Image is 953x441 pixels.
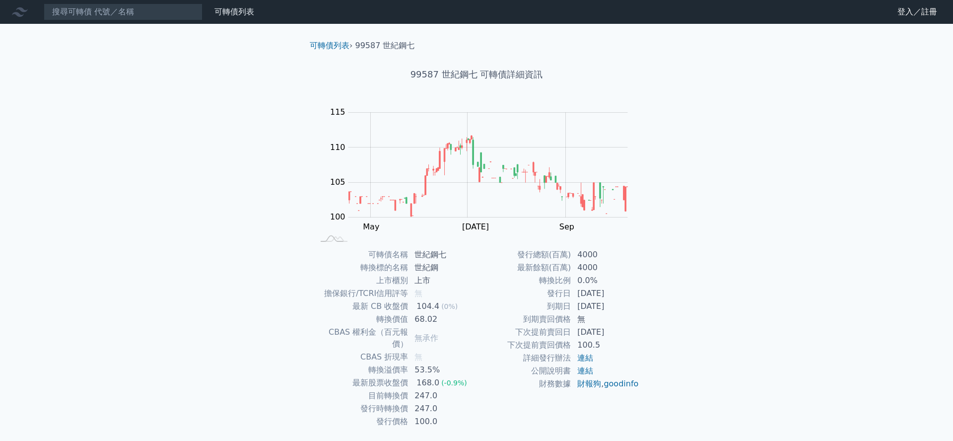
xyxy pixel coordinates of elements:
[314,351,408,364] td: CBAS 折現率
[577,379,601,388] a: 財報狗
[314,287,408,300] td: 擔保銀行/TCRI信用評等
[441,379,467,387] span: (-0.9%)
[314,402,408,415] td: 發行時轉換價
[476,352,571,365] td: 詳細發行辦法
[330,107,345,117] tspan: 115
[363,222,379,231] tspan: May
[310,41,349,50] a: 可轉債列表
[408,248,476,261] td: 世紀鋼七
[571,287,639,300] td: [DATE]
[476,339,571,352] td: 下次提前賣回價格
[462,222,489,231] tspan: [DATE]
[476,300,571,313] td: 到期日
[302,68,651,81] h1: 99587 世紀鋼七 可轉債詳細資訊
[325,107,643,231] g: Chart
[314,248,408,261] td: 可轉債名稱
[355,40,415,52] li: 99587 世紀鋼七
[44,3,203,20] input: 搜尋可轉債 代號／名稱
[314,389,408,402] td: 目前轉換價
[559,222,574,231] tspan: Sep
[414,377,441,389] div: 168.0
[408,274,476,287] td: 上市
[408,364,476,376] td: 53.5%
[408,313,476,326] td: 68.02
[330,143,345,152] tspan: 110
[414,300,441,312] div: 104.4
[314,274,408,287] td: 上市櫃別
[571,339,639,352] td: 100.5
[476,261,571,274] td: 最新餘額(百萬)
[571,300,639,313] td: [DATE]
[571,274,639,287] td: 0.0%
[577,353,593,363] a: 連結
[314,313,408,326] td: 轉換價值
[408,389,476,402] td: 247.0
[571,261,639,274] td: 4000
[314,261,408,274] td: 轉換標的名稱
[310,40,352,52] li: ›
[571,326,639,339] td: [DATE]
[476,365,571,377] td: 公開說明書
[330,177,345,187] tspan: 105
[414,352,422,362] span: 無
[571,313,639,326] td: 無
[441,302,458,310] span: (0%)
[476,287,571,300] td: 發行日
[476,313,571,326] td: 到期賣回價格
[314,300,408,313] td: 最新 CB 收盤價
[408,261,476,274] td: 世紀鋼
[314,376,408,389] td: 最新股票收盤價
[571,248,639,261] td: 4000
[314,415,408,428] td: 發行價格
[314,326,408,351] td: CBAS 權利金（百元報價）
[476,274,571,287] td: 轉換比例
[889,4,945,20] a: 登入／註冊
[330,212,345,221] tspan: 100
[408,415,476,428] td: 100.0
[476,248,571,261] td: 發行總額(百萬)
[408,402,476,415] td: 247.0
[476,326,571,339] td: 下次提前賣回日
[414,289,422,298] span: 無
[571,377,639,390] td: ,
[476,377,571,390] td: 財務數據
[577,366,593,375] a: 連結
[604,379,638,388] a: goodinfo
[214,7,254,16] a: 可轉債列表
[314,364,408,376] td: 轉換溢價率
[414,333,438,343] span: 無承作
